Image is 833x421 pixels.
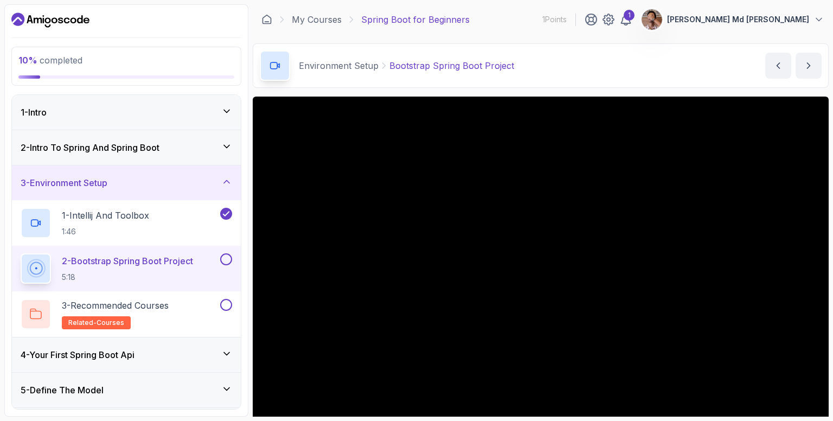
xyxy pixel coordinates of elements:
div: 1 [624,10,635,21]
p: 3 - Recommended Courses [62,299,169,312]
button: user profile image[PERSON_NAME] Md [PERSON_NAME] [641,9,824,30]
h3: 2 - Intro To Spring And Spring Boot [21,141,159,154]
button: 4-Your First Spring Boot Api [12,337,241,372]
h3: 5 - Define The Model [21,384,104,397]
h3: 1 - Intro [21,106,47,119]
button: 1-Intro [12,95,241,130]
span: 10 % [18,55,37,66]
p: 1:46 [62,226,149,237]
span: completed [18,55,82,66]
h3: 4 - Your First Spring Boot Api [21,348,134,361]
button: 3-Recommended Coursesrelated-courses [21,299,232,329]
button: previous content [765,53,791,79]
button: next content [796,53,822,79]
button: 5-Define The Model [12,373,241,407]
span: related-courses [68,318,124,327]
p: Bootstrap Spring Boot Project [389,59,514,72]
a: Dashboard [261,14,272,25]
p: 1 Points [542,14,567,25]
p: 1 - Intellij And Toolbox [62,209,149,222]
button: 2-Intro To Spring And Spring Boot [12,130,241,165]
p: Environment Setup [299,59,379,72]
p: [PERSON_NAME] Md [PERSON_NAME] [667,14,809,25]
p: 2 - Bootstrap Spring Boot Project [62,254,193,267]
p: Spring Boot for Beginners [361,13,470,26]
button: 3-Environment Setup [12,165,241,200]
p: 5:18 [62,272,193,283]
a: 1 [619,13,632,26]
a: My Courses [292,13,342,26]
button: 1-Intellij And Toolbox1:46 [21,208,232,238]
a: Dashboard [11,11,89,29]
iframe: 2 - Bootstrap Spring Boot Project [253,97,829,420]
button: 2-Bootstrap Spring Boot Project5:18 [21,253,232,284]
h3: 3 - Environment Setup [21,176,107,189]
img: user profile image [642,9,662,30]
